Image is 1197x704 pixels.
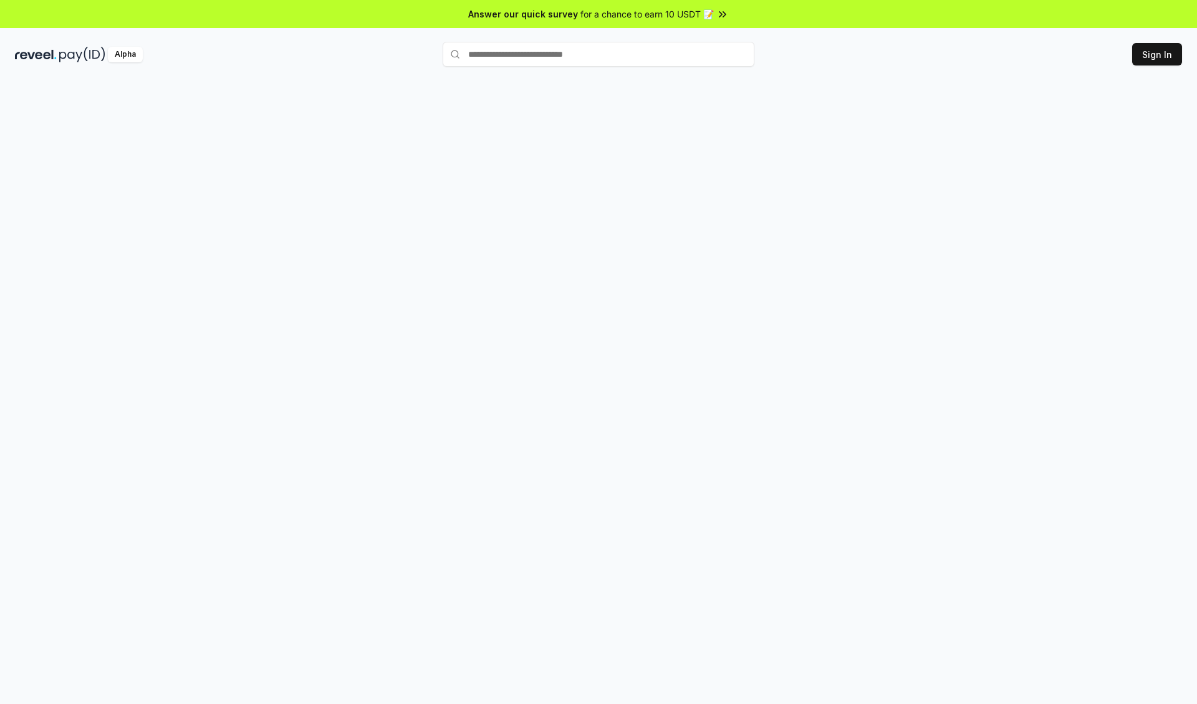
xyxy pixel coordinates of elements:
span: for a chance to earn 10 USDT 📝 [580,7,714,21]
span: Answer our quick survey [468,7,578,21]
img: pay_id [59,47,105,62]
div: Alpha [108,47,143,62]
img: reveel_dark [15,47,57,62]
button: Sign In [1132,43,1182,65]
